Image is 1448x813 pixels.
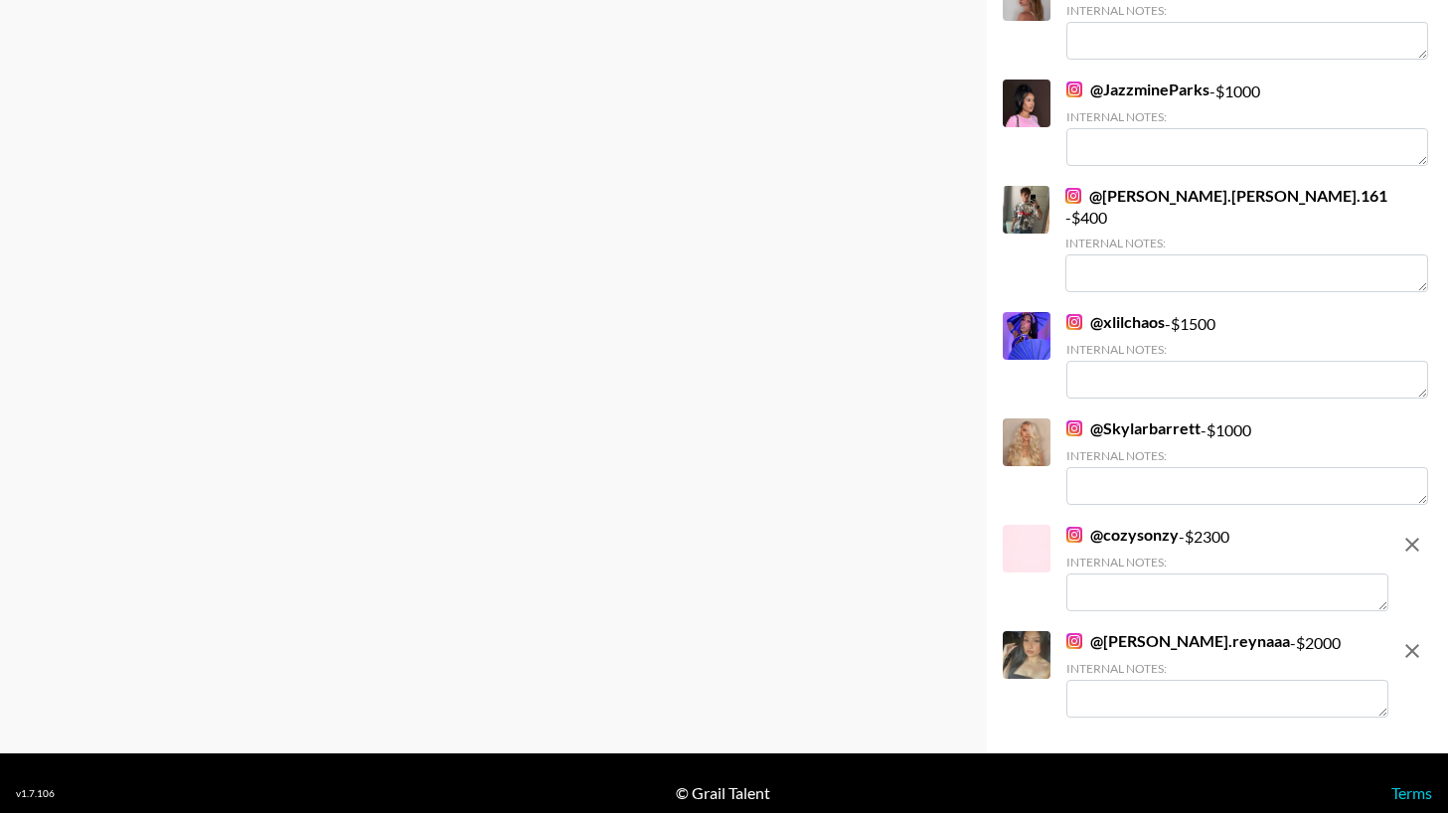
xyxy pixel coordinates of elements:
div: - $ 1000 [1066,418,1428,505]
img: Instagram [1066,633,1082,649]
a: @[PERSON_NAME].[PERSON_NAME].161 [1065,186,1387,206]
div: - $ 1000 [1066,80,1428,166]
a: @JazzmineParks [1066,80,1209,99]
div: - $ 400 [1065,186,1428,292]
a: @[PERSON_NAME].reynaaa [1066,631,1290,651]
img: Instagram [1066,314,1082,330]
a: @Skylarbarrett [1066,418,1201,438]
div: Internal Notes: [1066,661,1388,676]
button: remove [1392,631,1432,671]
a: @cozysonzy [1066,525,1179,545]
div: Internal Notes: [1066,109,1428,124]
img: Instagram [1066,420,1082,436]
a: @xlilchaos [1066,312,1165,332]
a: Terms [1391,783,1432,802]
div: - $ 1500 [1066,312,1428,399]
div: v 1.7.106 [16,787,55,800]
img: Instagram [1066,81,1082,97]
div: - $ 2300 [1066,525,1388,611]
div: Internal Notes: [1066,555,1388,569]
div: Internal Notes: [1066,448,1428,463]
div: Internal Notes: [1066,3,1428,18]
div: Internal Notes: [1065,236,1428,250]
div: © Grail Talent [676,783,770,803]
img: Instagram [1066,527,1082,543]
div: - $ 2000 [1066,631,1388,718]
img: Instagram [1065,188,1081,204]
div: Internal Notes: [1066,342,1428,357]
button: remove [1392,525,1432,565]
